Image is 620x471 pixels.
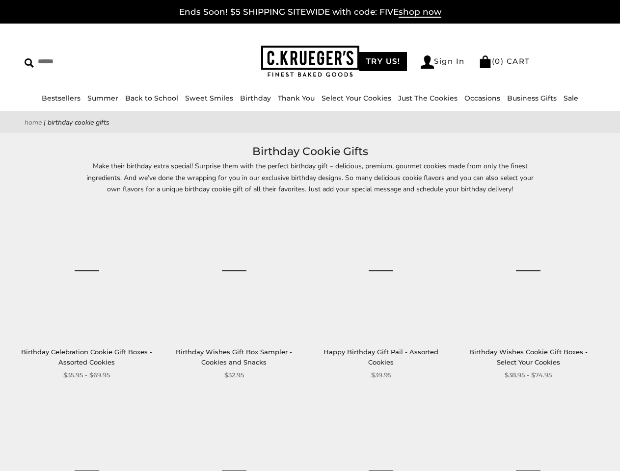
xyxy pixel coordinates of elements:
[323,348,438,366] a: Happy Birthday Gift Pail - Assorted Cookies
[315,205,447,337] a: Happy Birthday Gift Pail - Assorted Cookies
[464,94,500,103] a: Occasions
[371,370,391,380] span: $39.95
[176,348,292,366] a: Birthday Wishes Gift Box Sampler - Cookies and Snacks
[224,370,244,380] span: $32.95
[495,56,501,66] span: 0
[21,205,153,337] a: Birthday Celebration Cookie Gift Boxes - Assorted Cookies
[44,118,46,127] span: |
[421,55,465,69] a: Sign In
[564,94,578,103] a: Sale
[39,143,581,160] h1: Birthday Cookie Gifts
[42,94,81,103] a: Bestsellers
[359,52,407,71] a: TRY US!
[462,205,594,337] a: Birthday Wishes Cookie Gift Boxes - Select Your Cookies
[185,94,233,103] a: Sweet Smiles
[25,117,595,128] nav: breadcrumbs
[505,370,552,380] span: $38.95 - $74.95
[21,348,152,366] a: Birthday Celebration Cookie Gift Boxes - Assorted Cookies
[479,56,530,66] a: (0) CART
[125,94,178,103] a: Back to School
[179,7,441,18] a: Ends Soon! $5 SHIPPING SITEWIDE with code: FIVEshop now
[398,94,458,103] a: Just The Cookies
[63,370,110,380] span: $35.95 - $69.95
[87,94,118,103] a: Summer
[469,348,588,366] a: Birthday Wishes Cookie Gift Boxes - Select Your Cookies
[168,205,300,337] a: Birthday Wishes Gift Box Sampler - Cookies and Snacks
[322,94,391,103] a: Select Your Cookies
[261,46,359,78] img: C.KRUEGER'S
[25,58,34,68] img: Search
[399,7,441,18] span: shop now
[479,55,492,68] img: Bag
[240,94,271,103] a: Birthday
[278,94,315,103] a: Thank You
[25,118,42,127] a: Home
[48,118,109,127] span: Birthday Cookie Gifts
[507,94,557,103] a: Business Gifts
[25,54,155,69] input: Search
[421,55,434,69] img: Account
[84,160,536,194] p: Make their birthday extra special! Surprise them with the perfect birthday gift – delicious, prem...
